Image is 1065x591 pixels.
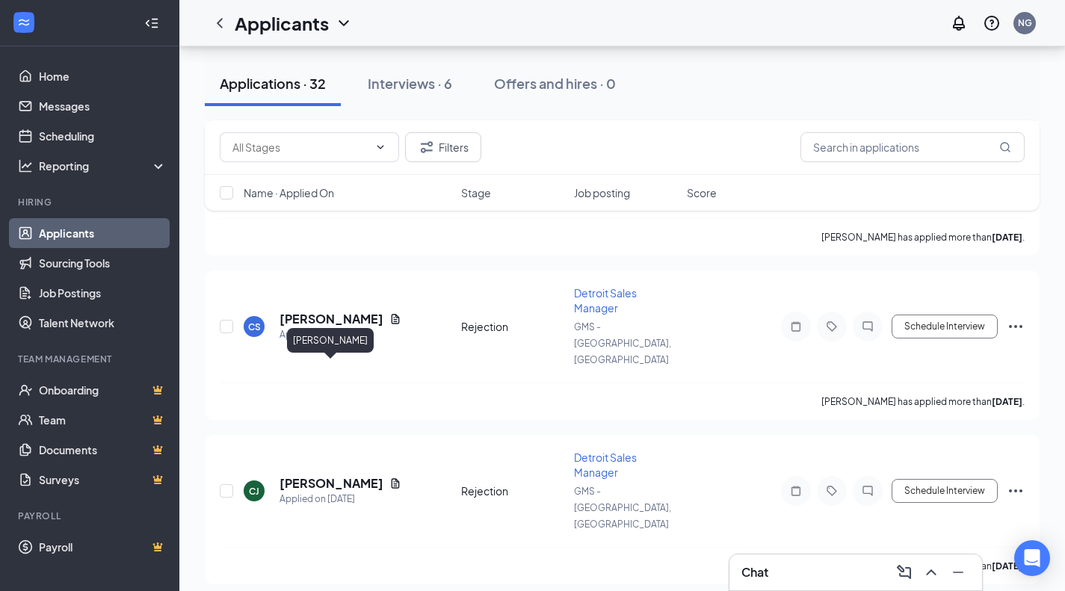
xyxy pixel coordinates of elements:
[18,353,164,365] div: Team Management
[859,321,877,332] svg: ChatInactive
[895,563,913,581] svg: ComposeMessage
[220,74,326,93] div: Applications · 32
[821,231,1025,244] p: [PERSON_NAME] has applied more than .
[741,564,768,581] h3: Chat
[18,158,33,173] svg: Analysis
[494,74,616,93] div: Offers and hires · 0
[983,14,1001,32] svg: QuestionInfo
[919,560,943,584] button: ChevronUp
[787,485,805,497] svg: Note
[280,492,401,507] div: Applied on [DATE]
[39,435,167,465] a: DocumentsCrown
[823,485,841,497] svg: Tag
[335,14,353,32] svg: ChevronDown
[368,74,452,93] div: Interviews · 6
[244,185,334,200] span: Name · Applied On
[18,196,164,208] div: Hiring
[280,311,383,327] h5: [PERSON_NAME]
[374,141,386,153] svg: ChevronDown
[39,532,167,562] a: PayrollCrown
[144,16,159,31] svg: Collapse
[1007,482,1025,500] svg: Ellipses
[39,61,167,91] a: Home
[946,560,970,584] button: Minimize
[39,405,167,435] a: TeamCrown
[892,560,916,584] button: ComposeMessage
[211,14,229,32] svg: ChevronLeft
[418,138,436,156] svg: Filter
[461,319,565,334] div: Rejection
[992,560,1022,572] b: [DATE]
[16,15,31,30] svg: WorkstreamLogo
[18,510,164,522] div: Payroll
[39,465,167,495] a: SurveysCrown
[232,139,368,155] input: All Stages
[405,132,481,162] button: Filter Filters
[892,479,998,503] button: Schedule Interview
[787,321,805,332] svg: Note
[39,158,167,173] div: Reporting
[280,327,401,342] div: Applied on [DATE]
[992,232,1022,243] b: [DATE]
[461,185,491,200] span: Stage
[1007,318,1025,335] svg: Ellipses
[950,14,968,32] svg: Notifications
[574,321,671,365] span: GMS - [GEOGRAPHIC_DATA], [GEOGRAPHIC_DATA]
[1014,540,1050,576] div: Open Intercom Messenger
[39,375,167,405] a: OnboardingCrown
[800,132,1025,162] input: Search in applications
[389,313,401,325] svg: Document
[859,485,877,497] svg: ChatInactive
[39,91,167,121] a: Messages
[389,477,401,489] svg: Document
[823,321,841,332] svg: Tag
[235,10,329,36] h1: Applicants
[574,486,671,530] span: GMS - [GEOGRAPHIC_DATA], [GEOGRAPHIC_DATA]
[892,315,998,338] button: Schedule Interview
[39,218,167,248] a: Applicants
[39,248,167,278] a: Sourcing Tools
[999,141,1011,153] svg: MagnifyingGlass
[39,121,167,151] a: Scheduling
[39,308,167,338] a: Talent Network
[461,483,565,498] div: Rejection
[287,328,374,353] div: [PERSON_NAME]
[574,185,630,200] span: Job posting
[922,563,940,581] svg: ChevronUp
[821,395,1025,408] p: [PERSON_NAME] has applied more than .
[949,563,967,581] svg: Minimize
[574,286,637,315] span: Detroit Sales Manager
[1018,16,1032,29] div: NG
[39,278,167,308] a: Job Postings
[574,451,637,479] span: Detroit Sales Manager
[249,485,259,498] div: CJ
[992,396,1022,407] b: [DATE]
[687,185,717,200] span: Score
[280,475,383,492] h5: [PERSON_NAME]
[248,321,261,333] div: CS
